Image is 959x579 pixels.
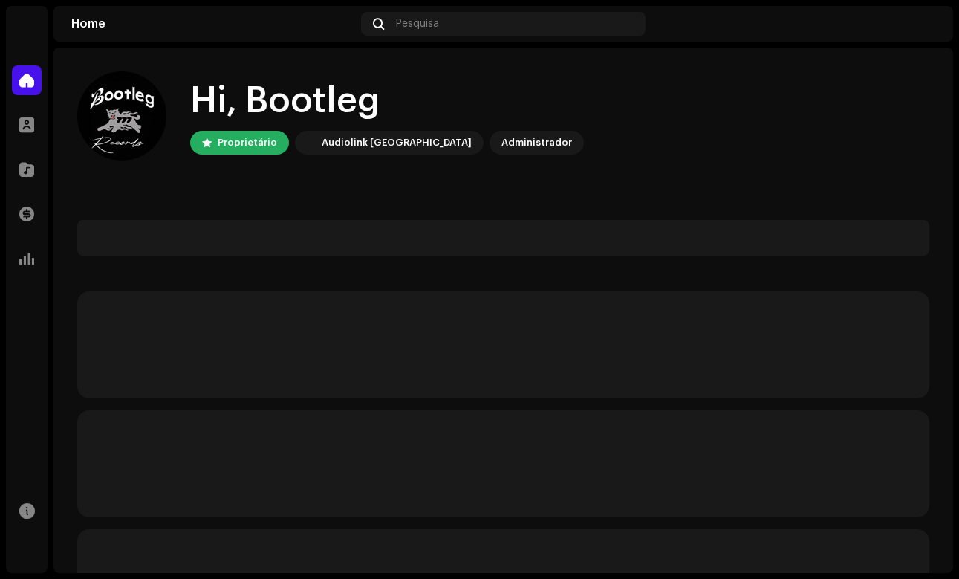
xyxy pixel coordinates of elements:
[501,134,572,152] div: Administrador
[218,134,277,152] div: Proprietário
[77,71,166,161] img: d6c61204-3b24-4ab3-aa17-e468c1c07499
[190,77,584,125] div: Hi, Bootleg
[298,134,316,152] img: 730b9dfe-18b5-4111-b483-f30b0c182d82
[322,134,472,152] div: Audiolink [GEOGRAPHIC_DATA]
[71,18,355,30] div: Home
[396,18,439,30] span: Pesquisa
[911,12,935,36] img: d6c61204-3b24-4ab3-aa17-e468c1c07499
